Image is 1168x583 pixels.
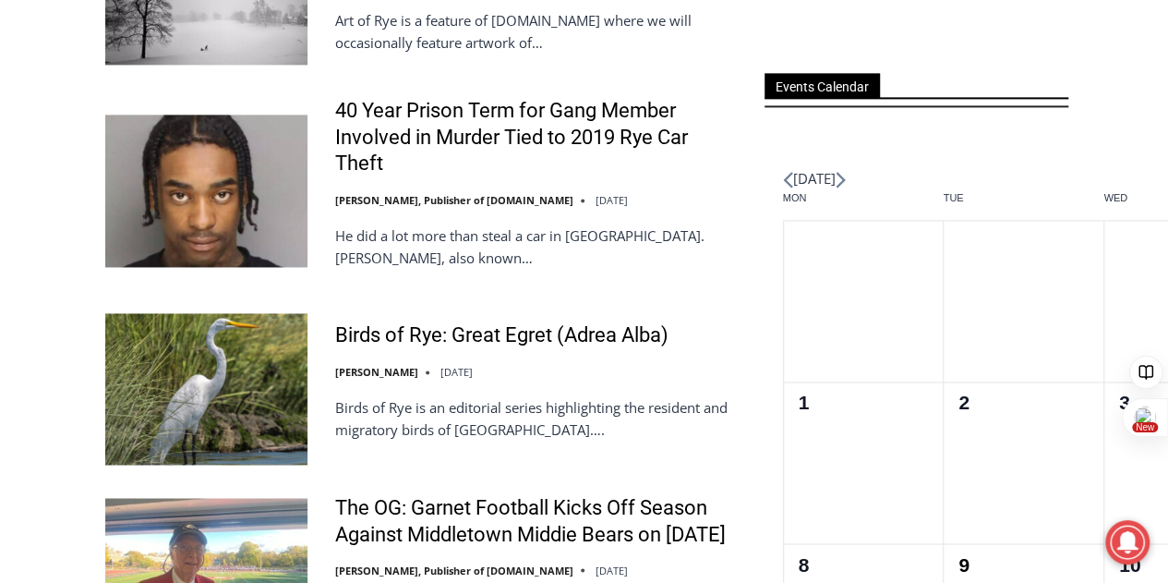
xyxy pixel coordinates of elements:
[783,191,944,205] span: Mon
[335,563,573,577] a: [PERSON_NAME], Publisher of [DOMAIN_NAME]
[335,365,418,379] a: [PERSON_NAME]
[105,313,307,465] img: Birds of Rye: Great Egret (Adrea Alba)
[335,396,741,441] p: Birds of Rye is an editorial series highlighting the resident and migratory birds of [GEOGRAPHIC_...
[836,171,846,188] a: Next month
[335,225,741,269] p: He did a lot more than steal a car in [GEOGRAPHIC_DATA]. [PERSON_NAME], also known…
[335,9,741,54] p: Art of Rye is a feature of [DOMAIN_NAME] where we will occasionally feature artwork of…
[793,166,836,191] li: [DATE]
[335,494,741,547] a: The OG: Garnet Football Kicks Off Season Against Middletown Middie Bears on [DATE]
[105,115,307,266] img: 40 Year Prison Term for Gang Member Involved in Murder Tied to 2019 Rye Car Theft
[335,98,741,177] a: 40 Year Prison Term for Gang Member Involved in Murder Tied to 2019 Rye Car Theft
[783,191,944,220] div: Monday
[335,322,668,349] a: Birds of Rye: Great Egret (Adrea Alba)
[440,365,473,379] time: [DATE]
[765,73,880,98] span: Events Calendar
[943,191,1103,205] span: Tue
[943,191,1103,220] div: Tuesday
[783,171,793,188] a: Previous month
[335,193,573,207] a: [PERSON_NAME], Publisher of [DOMAIN_NAME]
[596,193,628,207] time: [DATE]
[596,563,628,577] time: [DATE]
